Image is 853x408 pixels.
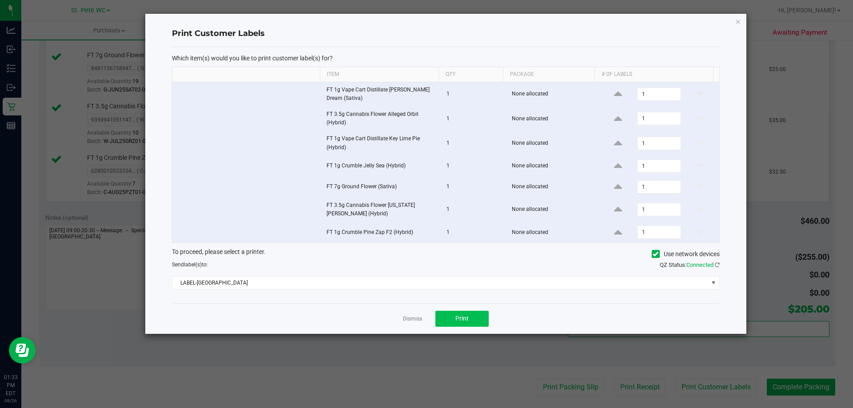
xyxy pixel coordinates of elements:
span: Connected [686,261,713,268]
td: FT 1g Crumble Pine Zap F2 (Hybrid) [321,222,441,242]
td: FT 7g Ground Flower (Sativa) [321,177,441,198]
td: None allocated [506,156,599,177]
button: Print [435,311,489,327]
td: 1 [441,177,506,198]
td: FT 1g Vape Cart Distillate [PERSON_NAME] Dream (Sativa) [321,82,441,107]
td: FT 1g Crumble Jelly Sea (Hybrid) [321,156,441,177]
h4: Print Customer Labels [172,28,720,40]
td: FT 3.5g Cannabis Flower Alleged Orbit (Hybrid) [321,107,441,131]
td: FT 3.5g Cannabis Flower [US_STATE][PERSON_NAME] (Hybrid) [321,198,441,222]
td: 1 [441,82,506,107]
td: FT 1g Vape Cart Distillate Key Lime Pie (Hybrid) [321,131,441,155]
td: None allocated [506,131,599,155]
span: LABEL-[GEOGRAPHIC_DATA] [172,277,708,289]
td: None allocated [506,177,599,198]
p: Which item(s) would you like to print customer label(s) for? [172,54,720,62]
td: None allocated [506,82,599,107]
td: None allocated [506,222,599,242]
td: 1 [441,156,506,177]
span: Send to: [172,261,208,268]
td: 1 [441,131,506,155]
iframe: Resource center [9,337,36,364]
td: 1 [441,198,506,222]
td: None allocated [506,107,599,131]
a: Dismiss [403,315,422,323]
th: Qty [438,67,503,82]
span: Print [455,315,469,322]
div: To proceed, please select a printer. [165,247,726,261]
td: None allocated [506,198,599,222]
th: # of labels [594,67,713,82]
th: Item [320,67,438,82]
label: Use network devices [652,250,720,259]
td: 1 [441,107,506,131]
span: label(s) [184,261,202,268]
span: QZ Status: [660,261,720,268]
td: 1 [441,222,506,242]
th: Package [503,67,594,82]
